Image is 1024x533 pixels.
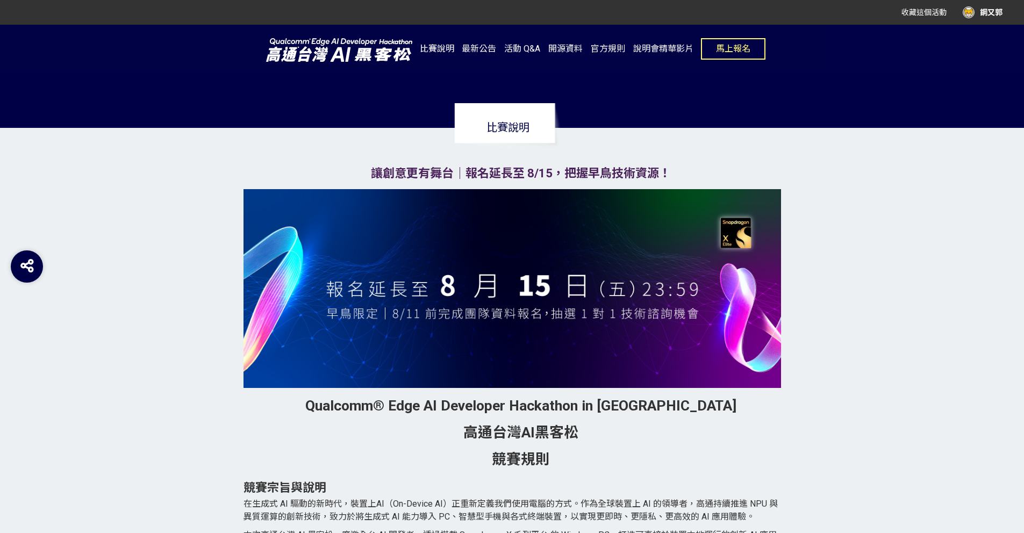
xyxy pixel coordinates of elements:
[633,25,693,73] a: 說明會精華影片
[244,189,781,388] img: c4bb25b3-105c-4717-b3c4-a1d8324043e6.jpg
[633,44,693,54] span: 說明會精華影片
[548,44,583,54] span: 開源資料
[371,167,671,180] strong: 讓創意更有舞台｜報名延長至 8/15，把握早鳥技術資源！
[463,424,578,441] strong: 高通台灣AI黑客松
[548,25,583,73] a: 開源資料
[591,25,625,73] a: 官方規則
[462,25,496,73] a: 最新公告
[244,481,326,494] strong: 競賽宗旨與說明
[504,44,540,54] span: 活動 Q&A
[591,44,625,54] span: 官方規則
[454,103,562,152] span: 比賽說明
[420,25,454,73] a: 比賽說明
[701,38,765,60] button: 馬上報名
[504,25,540,73] a: 活動 Q&A
[462,44,496,54] span: 最新公告
[244,499,778,522] span: 在生成式 AI 驅動的新時代，裝置上AI（On-Device AI）正重新定義我們使用電腦的方式。作為全球裝置上 AI 的領導者，高通持續推進 NPU 與異質運算的創新技術，致力於將生成式 AI...
[420,44,454,54] span: 比賽說明
[492,451,550,468] strong: 競賽規則
[901,8,947,17] span: 收藏這個活動
[259,36,420,63] img: 2025高通台灣AI黑客松
[305,397,736,414] strong: Qualcomm® Edge AI Developer Hackathon in [GEOGRAPHIC_DATA]
[716,44,750,54] span: 馬上報名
